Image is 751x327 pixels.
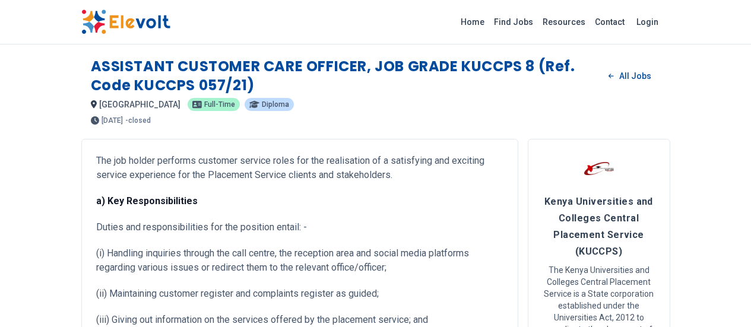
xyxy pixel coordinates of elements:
span: full-time [204,101,235,108]
h1: ASSISTANT CUSTOMER CARE OFFICER, JOB GRADE KUCCPS 8 (Ref. Code KUCCPS 057/21) [91,57,600,95]
p: (i) Handling inquiries through the call centre, the reception area and social media platforms reg... [96,246,503,275]
a: Find Jobs [489,12,538,31]
strong: a) Key Responsibilities [96,195,198,207]
p: The job holder performs customer service roles for the realisation of a satisfying and exciting s... [96,154,503,182]
a: Login [629,10,666,34]
span: diploma [262,101,289,108]
a: Resources [538,12,590,31]
span: [DATE] [102,117,123,124]
span: Kenya Universities and Colleges Central Placement Service (KUCCPS) [544,196,653,257]
p: (ii) Maintaining customer register and complaints register as guided; [96,287,503,301]
p: - closed [125,117,151,124]
p: (iii) Giving out information on the services offered by the placement service; and [96,313,503,327]
a: Contact [590,12,629,31]
p: Duties and responsibilities for the position entail: - [96,220,503,234]
img: Elevolt [81,9,170,34]
img: Kenya Universities and Colleges Central Placement Service (KUCCPS) [584,154,614,183]
a: Home [456,12,489,31]
span: [GEOGRAPHIC_DATA] [99,100,180,109]
a: All Jobs [599,67,660,85]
